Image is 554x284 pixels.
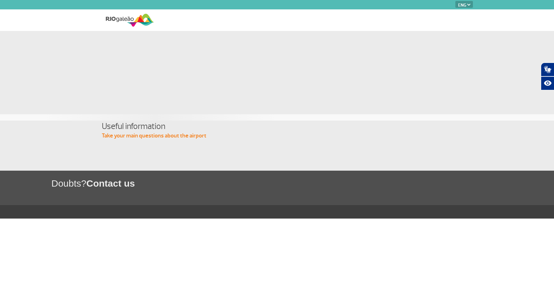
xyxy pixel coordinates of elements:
h4: Useful information [102,121,453,132]
button: Abrir recursos assistivos. [541,76,554,90]
button: Abrir tradutor de língua de sinais. [541,63,554,76]
span: Contact us [86,178,135,188]
h1: Doubts? [51,177,554,190]
p: Take your main questions about the airport [102,132,453,140]
div: Plugin de acessibilidade da Hand Talk. [541,63,554,90]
